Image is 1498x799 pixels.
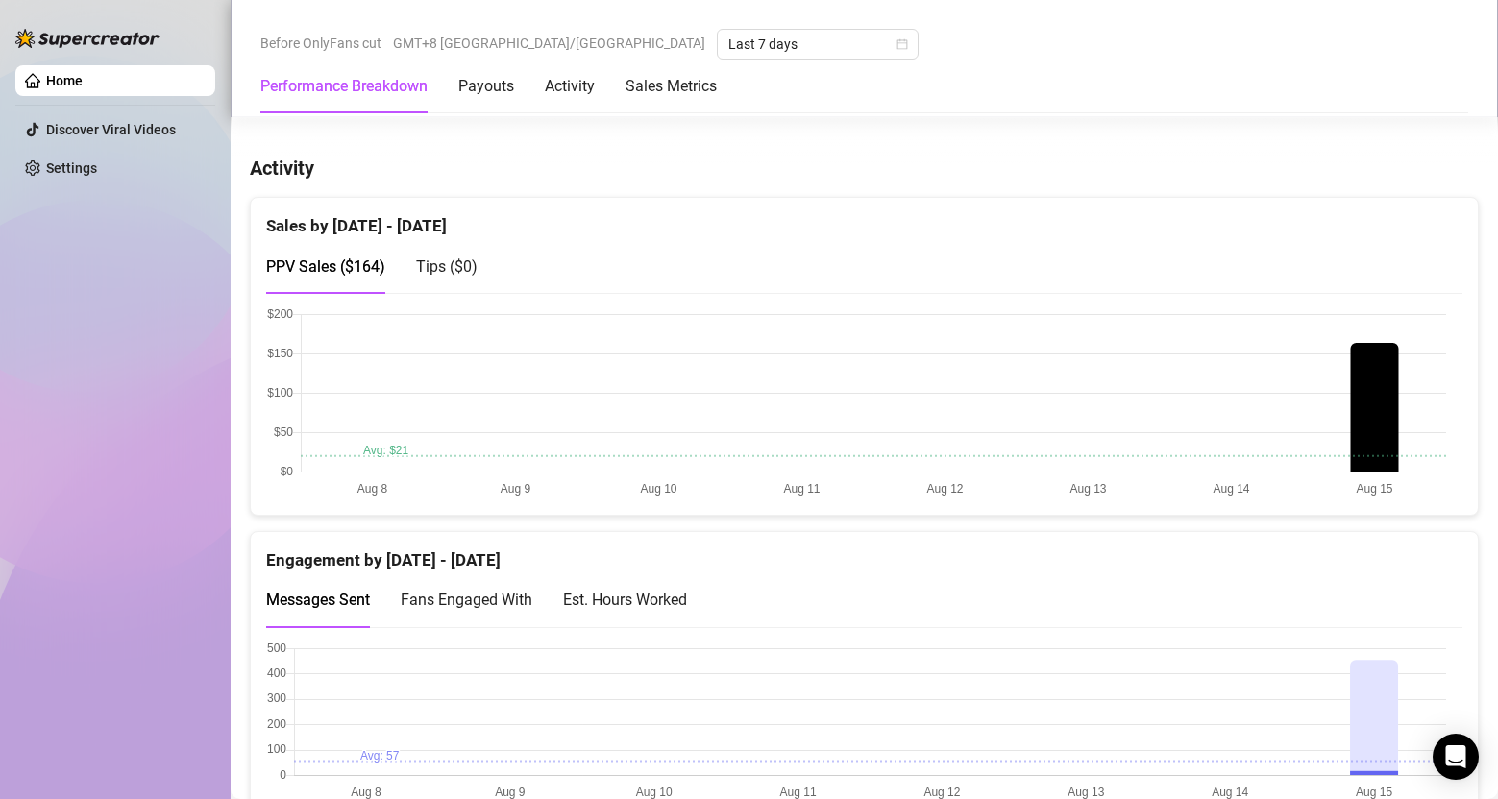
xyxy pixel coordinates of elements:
[15,29,160,48] img: logo-BBDzfeDw.svg
[260,29,381,58] span: Before OnlyFans cut
[46,160,97,176] a: Settings
[728,30,907,59] span: Last 7 days
[416,257,478,276] span: Tips ( $0 )
[1433,734,1479,780] div: Open Intercom Messenger
[626,75,717,98] div: Sales Metrics
[250,155,1479,182] h4: Activity
[46,122,176,137] a: Discover Viral Videos
[393,29,705,58] span: GMT+8 [GEOGRAPHIC_DATA]/[GEOGRAPHIC_DATA]
[266,198,1462,239] div: Sales by [DATE] - [DATE]
[46,73,83,88] a: Home
[896,38,908,50] span: calendar
[563,588,687,612] div: Est. Hours Worked
[266,532,1462,573] div: Engagement by [DATE] - [DATE]
[260,75,428,98] div: Performance Breakdown
[458,75,514,98] div: Payouts
[401,591,532,609] span: Fans Engaged With
[545,75,595,98] div: Activity
[266,591,370,609] span: Messages Sent
[266,257,385,276] span: PPV Sales ( $164 )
